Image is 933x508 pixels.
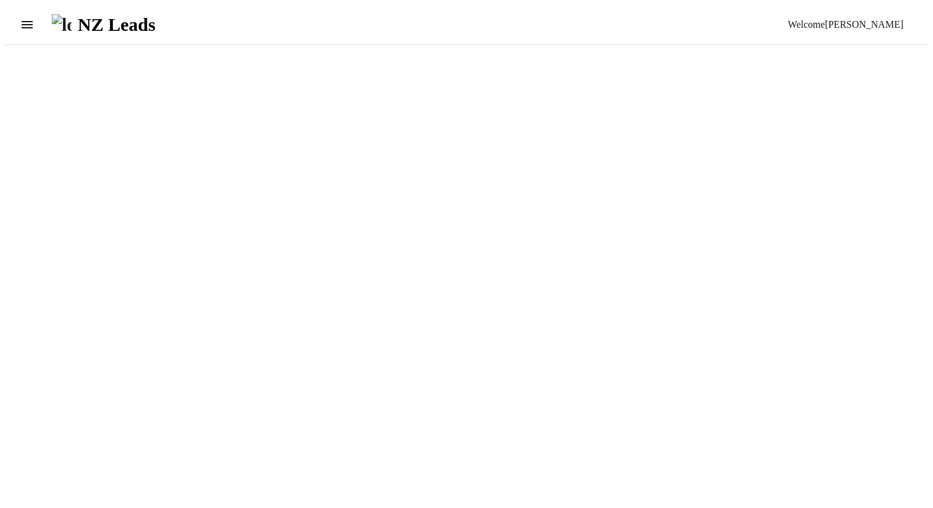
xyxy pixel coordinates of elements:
[773,12,918,37] button: Welcome[PERSON_NAME]
[20,17,35,32] mat-icon: menu
[52,14,72,35] img: logo
[78,14,155,35] div: NZ Leads
[788,19,825,30] span: Welcome
[788,19,903,30] span: [PERSON_NAME]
